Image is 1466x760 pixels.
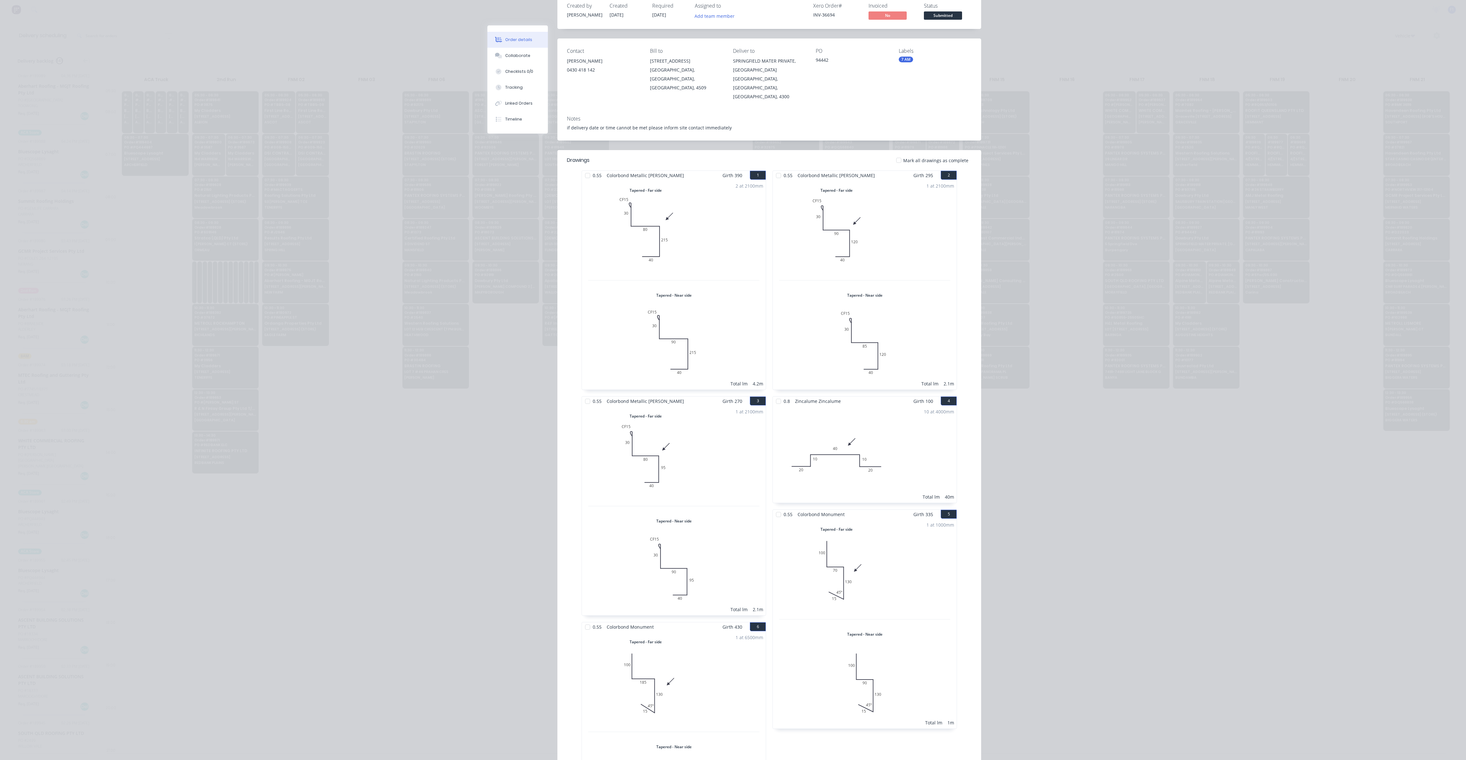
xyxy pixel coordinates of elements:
[924,11,962,19] span: Submitted
[781,171,795,180] span: 0.55
[567,124,972,131] div: if delivery date or time cannot be met please inform site contact immediately
[773,180,957,390] div: Tapered - Far side0CF15309012040Tapered - Near side0CF153085120401 at 2100mmTotal lm2.1m
[941,510,957,519] button: 5
[924,408,954,415] div: 10 at 4000mm
[869,11,907,19] span: No
[487,32,548,48] button: Order details
[816,57,889,66] div: 94442
[869,3,916,9] div: Invoiced
[813,11,861,18] div: INV-36694
[903,157,968,164] span: Mark all drawings as complete
[695,3,758,9] div: Assigned to
[505,100,533,106] div: Linked Orders
[750,622,766,631] button: 6
[795,510,847,519] span: Colorbond Monument
[505,116,522,122] div: Timeline
[590,622,604,632] span: 0.55
[610,12,624,18] span: [DATE]
[733,57,806,74] div: SPRINGFIELD MATER PRIVATE, [GEOGRAPHIC_DATA]
[567,48,640,54] div: Contact
[753,380,763,387] div: 4.2m
[487,79,548,95] button: Tracking
[733,48,806,54] div: Deliver to
[650,66,723,92] div: [GEOGRAPHIC_DATA], [GEOGRAPHIC_DATA], [GEOGRAPHIC_DATA], 4509
[944,380,954,387] div: 2.1m
[899,57,913,62] div: 7 AM
[650,57,723,92] div: [STREET_ADDRESS][GEOGRAPHIC_DATA], [GEOGRAPHIC_DATA], [GEOGRAPHIC_DATA], 4509
[733,57,806,101] div: SPRINGFIELD MATER PRIVATE, [GEOGRAPHIC_DATA][GEOGRAPHIC_DATA], [GEOGRAPHIC_DATA], [GEOGRAPHIC_DAT...
[505,85,523,90] div: Tracking
[487,111,548,127] button: Timeline
[750,171,766,180] button: 1
[505,53,530,59] div: Collaborate
[947,719,954,726] div: 1m
[695,11,738,20] button: Add team member
[505,37,532,43] div: Order details
[945,494,954,500] div: 40m
[736,634,763,641] div: 1 at 6500mm
[773,406,957,503] div: 0201040102010 at 4000mmTotal lm40m
[650,48,723,54] div: Bill to
[736,183,763,189] div: 2 at 2100mm
[567,66,640,74] div: 0430 418 142
[610,3,645,9] div: Created
[691,11,738,20] button: Add team member
[941,171,957,180] button: 2
[582,180,766,390] div: Tapered - Far side0CF15308021540Tapered - Near side0CF153090215402 at 2100mmTotal lm4.2m
[781,510,795,519] span: 0.55
[723,171,742,180] span: Girth 390
[487,95,548,111] button: Linked Orders
[941,397,957,405] button: 4
[899,48,972,54] div: Labels
[923,494,940,500] div: Total lm
[750,397,766,405] button: 3
[925,719,942,726] div: Total lm
[505,69,533,74] div: Checklists 0/0
[921,380,939,387] div: Total lm
[604,397,687,406] span: Colorbond Metallic [PERSON_NAME]
[567,116,972,122] div: Notes
[795,171,877,180] span: Colorbond Metallic [PERSON_NAME]
[567,3,602,9] div: Created by
[753,606,763,613] div: 2.1m
[652,12,666,18] span: [DATE]
[652,3,687,9] div: Required
[913,171,933,180] span: Girth 295
[730,380,748,387] div: Total lm
[926,522,954,528] div: 1 at 1000mm
[487,64,548,79] button: Checklists 0/0
[487,48,548,64] button: Collaborate
[913,397,933,406] span: Girth 100
[792,397,843,406] span: Zincalume Zincalume
[773,519,957,729] div: Tapered - Far side0100701301545ºTapered - Near side0100901301545º1 at 1000mmTotal lm1m
[926,183,954,189] div: 1 at 2100mm
[813,3,861,9] div: Xero Order #
[567,57,640,66] div: [PERSON_NAME]
[913,510,933,519] span: Girth 335
[924,11,962,21] button: Submitted
[736,408,763,415] div: 1 at 2100mm
[604,171,687,180] span: Colorbond Metallic [PERSON_NAME]
[723,397,742,406] span: Girth 270
[567,11,602,18] div: [PERSON_NAME]
[582,406,766,615] div: Tapered - Far side0CF1530809540Tapered - Near side0CF15309095401 at 2100mmTotal lm2.1m
[567,57,640,77] div: [PERSON_NAME]0430 418 142
[730,606,748,613] div: Total lm
[604,622,656,632] span: Colorbond Monument
[567,156,590,164] div: Drawings
[590,171,604,180] span: 0.55
[816,48,889,54] div: PO
[733,74,806,101] div: [GEOGRAPHIC_DATA], [GEOGRAPHIC_DATA], [GEOGRAPHIC_DATA], 4300
[924,3,972,9] div: Status
[781,397,792,406] span: 0.8
[650,57,723,66] div: [STREET_ADDRESS]
[590,397,604,406] span: 0.55
[723,622,742,632] span: Girth 430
